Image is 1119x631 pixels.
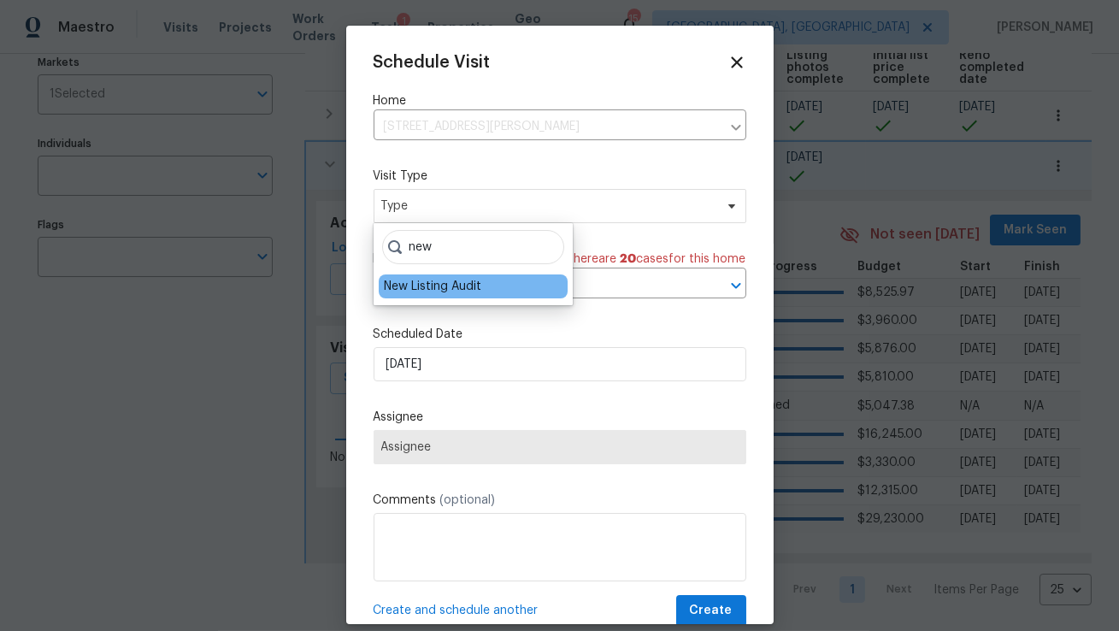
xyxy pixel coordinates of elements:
label: Assignee [374,409,746,426]
span: Assignee [381,440,739,454]
span: (optional) [440,494,496,506]
span: Close [727,53,746,72]
div: New Listing Audit [384,278,481,295]
label: Scheduled Date [374,326,746,343]
label: Visit Type [374,168,746,185]
input: M/D/YYYY [374,347,746,381]
input: Enter in an address [374,114,721,140]
label: Comments [374,492,746,509]
label: Home [374,92,746,109]
button: Create [676,595,746,627]
span: Schedule Visit [374,54,491,71]
span: There are case s for this home [567,251,746,268]
span: Create and schedule another [374,602,539,619]
span: Create [690,600,733,622]
span: 20 [621,253,637,265]
span: Type [381,198,714,215]
button: Open [724,274,748,298]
